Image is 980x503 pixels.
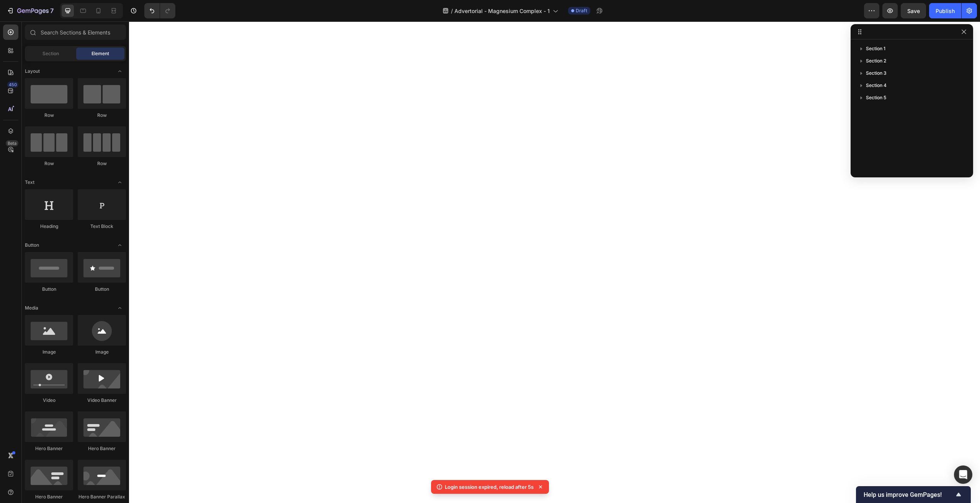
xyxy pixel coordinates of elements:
span: Toggle open [114,302,126,314]
div: Row [25,160,73,167]
p: Login session expired, reload after 5s [445,483,534,491]
div: Open Intercom Messenger [954,465,972,484]
div: Video [25,397,73,404]
div: Hero Banner [78,445,126,452]
span: Section 4 [866,82,887,89]
span: Layout [25,68,40,75]
span: Section 1 [866,45,885,52]
span: Media [25,305,38,311]
span: Text [25,179,34,186]
button: 7 [3,3,57,18]
span: Button [25,242,39,249]
div: Hero Banner Parallax [78,493,126,500]
span: / [451,7,453,15]
button: Publish [929,3,961,18]
p: 7 [50,6,54,15]
div: Video Banner [78,397,126,404]
span: Section [42,50,59,57]
span: Draft [576,7,587,14]
span: Toggle open [114,176,126,188]
button: Save [901,3,926,18]
div: Button [25,286,73,293]
div: Publish [936,7,955,15]
div: Text Block [78,223,126,230]
div: Button [78,286,126,293]
span: Toggle open [114,65,126,77]
span: Save [907,8,920,14]
span: Section 5 [866,94,886,102]
span: Toggle open [114,239,126,251]
div: Row [25,112,73,119]
div: Row [78,112,126,119]
div: 450 [7,82,18,88]
div: Row [78,160,126,167]
span: Section 3 [866,69,887,77]
div: Beta [6,140,18,146]
iframe: Design area [129,21,980,503]
div: Undo/Redo [144,3,175,18]
span: Advertorial - Magnesium Complex - 1 [454,7,550,15]
div: Image [78,349,126,356]
span: Section 2 [866,57,886,65]
span: Help us improve GemPages! [864,491,954,498]
span: Element [91,50,109,57]
div: Heading [25,223,73,230]
input: Search Sections & Elements [25,25,126,40]
div: Hero Banner [25,493,73,500]
div: Image [25,349,73,356]
button: Show survey - Help us improve GemPages! [864,490,963,499]
div: Hero Banner [25,445,73,452]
